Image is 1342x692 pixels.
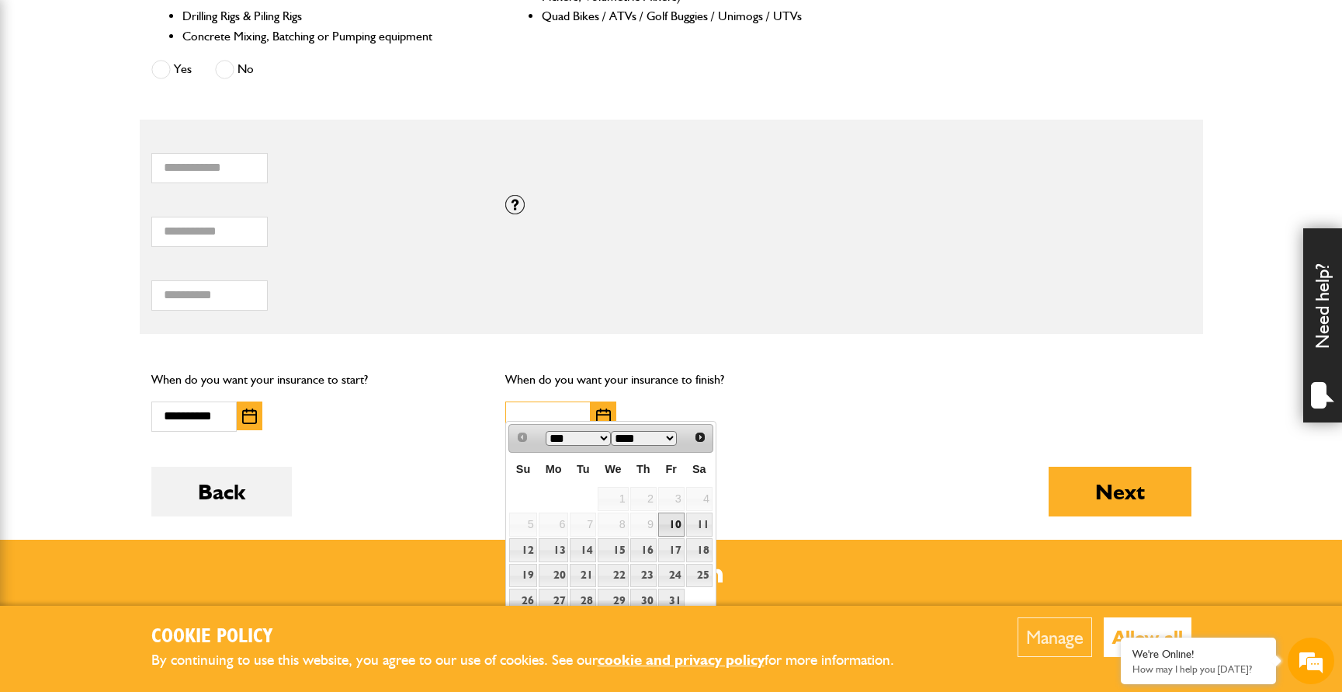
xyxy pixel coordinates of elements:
[1104,617,1191,657] button: Allow all
[598,651,765,669] a: cookie and privacy policy
[658,538,685,562] a: 17
[151,467,292,516] button: Back
[151,625,920,649] h2: Cookie Policy
[692,463,706,475] span: Saturday
[630,589,657,613] a: 30
[546,463,562,475] span: Monday
[255,8,292,45] div: Minimize live chat window
[211,478,282,499] em: Start Chat
[630,538,657,562] a: 16
[570,538,596,562] a: 14
[1132,663,1264,675] p: How may I help you today?
[20,144,283,178] input: Enter your last name
[215,60,254,79] label: No
[658,513,685,537] a: 10
[539,564,569,588] a: 20
[20,281,283,465] textarea: Type your message and hit 'Enter'
[542,6,836,26] li: Quad Bikes / ATVs / Golf Buggies / Unimogs / UTVs
[596,409,611,424] img: Choose date
[658,589,685,613] a: 31
[1132,648,1264,661] div: We're Online!
[182,26,477,47] li: Concrete Mixing, Batching or Pumping equipment
[20,190,283,224] input: Enter your email address
[151,60,192,79] label: Yes
[688,426,711,449] a: Next
[26,86,65,108] img: d_20077148190_company_1631870298795_20077148190
[539,589,569,613] a: 27
[666,463,677,475] span: Friday
[658,564,685,588] a: 24
[242,409,257,424] img: Choose date
[598,538,628,562] a: 15
[686,564,713,588] a: 25
[598,589,628,613] a: 29
[598,564,628,588] a: 22
[570,564,596,588] a: 21
[81,87,261,107] div: Chat with us now
[1049,467,1191,516] button: Next
[539,538,569,562] a: 13
[1303,228,1342,423] div: Need help?
[509,589,536,613] a: 26
[151,649,920,673] p: By continuing to use this website, you agree to our use of cookies. See our for more information.
[516,463,530,475] span: Sunday
[509,564,536,588] a: 19
[636,463,650,475] span: Thursday
[509,538,536,562] a: 12
[686,513,713,537] a: 11
[605,463,621,475] span: Wednesday
[1018,617,1092,657] button: Manage
[630,564,657,588] a: 23
[686,538,713,562] a: 18
[694,431,706,443] span: Next
[20,235,283,269] input: Enter your phone number
[570,589,596,613] a: 28
[577,463,590,475] span: Tuesday
[505,370,837,390] p: When do you want your insurance to finish?
[151,370,483,390] p: When do you want your insurance to start?
[182,6,477,26] li: Drilling Rigs & Piling Rigs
